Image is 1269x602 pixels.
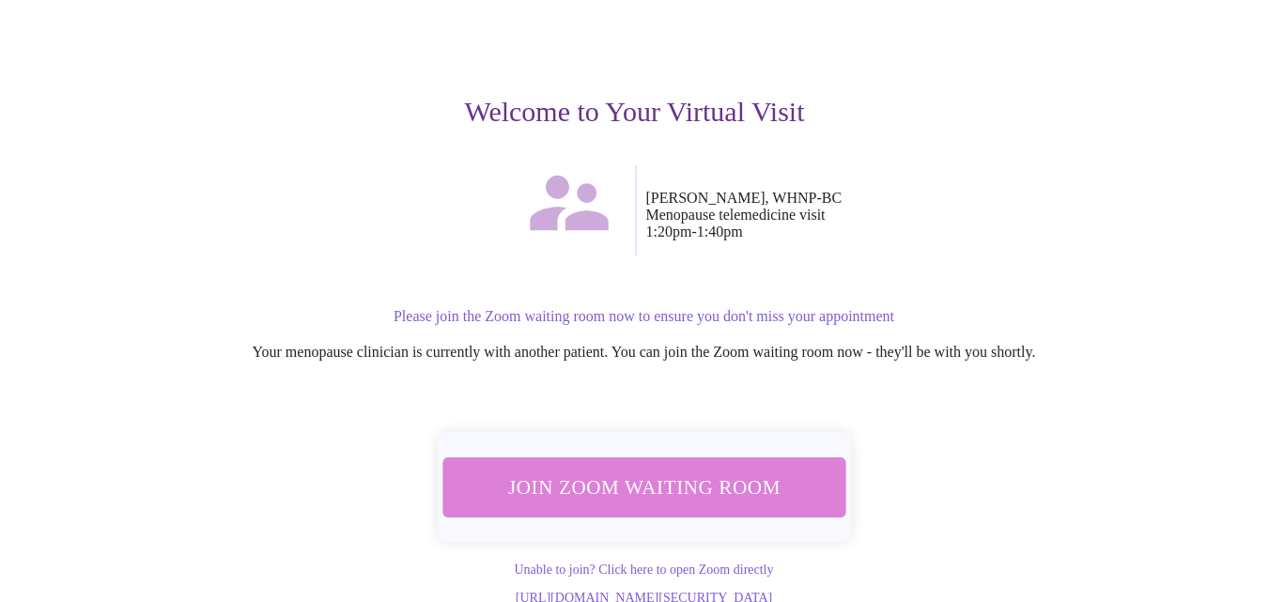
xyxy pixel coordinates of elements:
a: Unable to join? Click here to open Zoom directly [514,563,773,577]
p: [PERSON_NAME], WHNP-BC Menopause telemedicine visit 1:20pm - 1:40pm [646,190,1214,240]
p: Please join the Zoom waiting room now to ensure you don't miss your appointment [75,308,1214,325]
span: Join Zoom Waiting Room [467,470,821,504]
button: Join Zoom Waiting Room [442,457,846,517]
h3: Welcome to Your Virtual Visit [56,96,1214,128]
p: Your menopause clinician is currently with another patient. You can join the Zoom waiting room no... [75,344,1214,361]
